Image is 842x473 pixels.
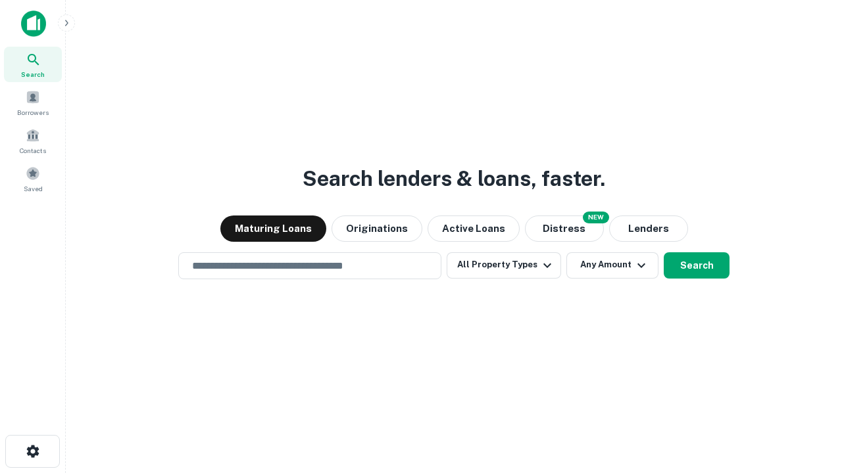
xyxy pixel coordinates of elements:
button: Maturing Loans [220,215,326,242]
button: Lenders [609,215,688,242]
img: capitalize-icon.png [21,11,46,37]
button: All Property Types [447,252,561,279]
div: NEW [583,212,609,223]
a: Saved [4,161,62,196]
button: Search distressed loans with lien and other non-mortgage details. [525,215,604,242]
span: Borrowers [17,107,49,118]
a: Contacts [4,123,62,158]
span: Search [21,69,45,79]
a: Search [4,47,62,82]
iframe: Chat Widget [776,368,842,431]
button: Active Loans [428,215,520,242]
button: Search [664,252,730,279]
h3: Search lenders & loans, faster. [303,163,605,194]
span: Contacts [20,145,46,156]
button: Any Amount [566,252,658,279]
a: Borrowers [4,85,62,120]
button: Originations [332,215,422,242]
span: Saved [24,183,43,194]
